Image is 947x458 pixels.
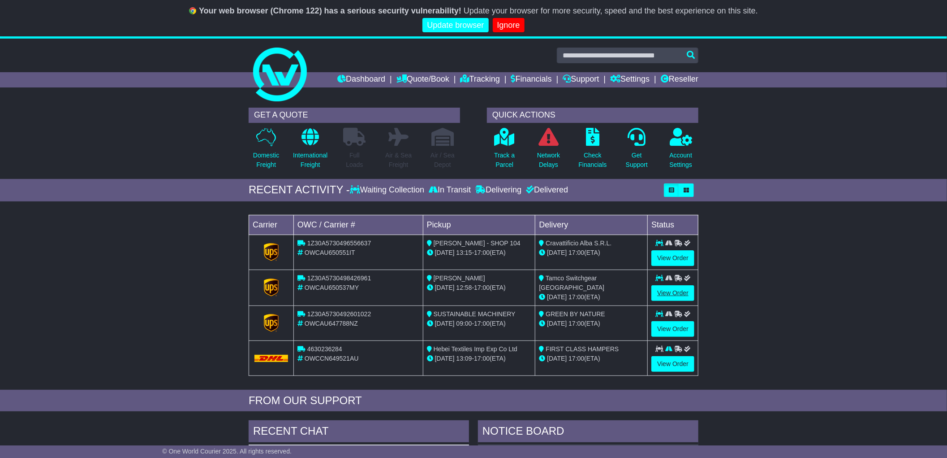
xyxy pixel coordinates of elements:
[435,355,455,362] span: [DATE]
[456,284,472,291] span: 12:58
[305,320,358,327] span: OWCAU647788NZ
[307,275,371,282] span: 1Z30A5730498426961
[568,293,584,301] span: 17:00
[249,215,294,235] td: Carrier
[427,283,532,292] div: - (ETA)
[651,250,694,266] a: View Order
[385,151,412,170] p: Air & Sea Freight
[427,319,532,328] div: - (ETA)
[625,127,648,174] a: GetSupport
[651,356,694,372] a: View Order
[293,151,327,170] p: International Freight
[343,151,366,170] p: Full Loads
[651,321,694,337] a: View Order
[350,185,426,195] div: Waiting Collection
[434,345,517,353] span: Hebei Textiles Imp Exp Co Ltd
[253,127,280,174] a: DomesticFreight
[568,320,584,327] span: 17:00
[264,314,279,332] img: GetCarrierServiceLogo
[307,345,342,353] span: 4630236284
[435,249,455,256] span: [DATE]
[670,151,693,170] p: Account Settings
[474,284,490,291] span: 17:00
[461,72,500,87] a: Tracking
[249,183,350,196] div: RECENT ACTIVITY -
[249,394,698,407] div: FROM OUR SUPPORT
[546,345,619,353] span: FIRST CLASS HAMPERS
[539,319,644,328] div: (ETA)
[294,215,423,235] td: OWC / Carrier #
[539,275,604,291] span: Tamco Switchgear [GEOGRAPHIC_DATA]
[199,6,461,15] b: Your web browser (Chrome 122) has a serious security vulnerability!
[487,108,698,123] div: QUICK ACTIONS
[293,127,328,174] a: InternationalFreight
[546,240,611,247] span: Cravattificio Alba S.R.L.
[307,310,371,318] span: 1Z30A5730492601022
[563,72,599,87] a: Support
[547,293,567,301] span: [DATE]
[456,320,472,327] span: 09:00
[494,151,515,170] p: Track a Parcel
[539,292,644,302] div: (ETA)
[661,72,698,87] a: Reseller
[669,127,693,174] a: AccountSettings
[537,151,560,170] p: Network Delays
[537,127,560,174] a: NetworkDelays
[456,355,472,362] span: 13:09
[434,275,485,282] span: [PERSON_NAME]
[435,284,455,291] span: [DATE]
[162,448,292,455] span: © One World Courier 2025. All rights reserved.
[568,355,584,362] span: 17:00
[434,310,516,318] span: SUSTAINABLE MACHINERY
[473,185,524,195] div: Delivering
[494,127,515,174] a: Track aParcel
[539,354,644,363] div: (ETA)
[524,185,568,195] div: Delivered
[305,249,355,256] span: OWCAU650551IT
[423,215,535,235] td: Pickup
[253,151,279,170] p: Domestic Freight
[547,249,567,256] span: [DATE]
[474,249,490,256] span: 17:00
[535,215,648,235] td: Delivery
[427,354,532,363] div: - (ETA)
[464,6,758,15] span: Update your browser for more security, speed and the best experience on this site.
[578,127,607,174] a: CheckFinancials
[547,355,567,362] span: [DATE]
[337,72,385,87] a: Dashboard
[430,151,455,170] p: Air / Sea Depot
[456,249,472,256] span: 13:15
[626,151,648,170] p: Get Support
[422,18,488,33] a: Update browser
[396,72,449,87] a: Quote/Book
[305,284,359,291] span: OWCAU650537MY
[264,279,279,297] img: GetCarrierServiceLogo
[651,285,694,301] a: View Order
[579,151,607,170] p: Check Financials
[511,72,552,87] a: Financials
[426,185,473,195] div: In Transit
[493,18,525,33] a: Ignore
[305,355,359,362] span: OWCCN649521AU
[539,248,644,257] div: (ETA)
[435,320,455,327] span: [DATE]
[547,320,567,327] span: [DATE]
[478,420,698,445] div: NOTICE BOARD
[474,320,490,327] span: 17:00
[610,72,650,87] a: Settings
[474,355,490,362] span: 17:00
[307,240,371,247] span: 1Z30A5730496556637
[249,108,460,123] div: GET A QUOTE
[427,248,532,257] div: - (ETA)
[254,355,288,362] img: DHL.png
[264,243,279,261] img: GetCarrierServiceLogo
[568,249,584,256] span: 17:00
[249,420,469,445] div: RECENT CHAT
[434,240,521,247] span: [PERSON_NAME] - SHOP 104
[648,215,698,235] td: Status
[546,310,605,318] span: GREEN BY NATURE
